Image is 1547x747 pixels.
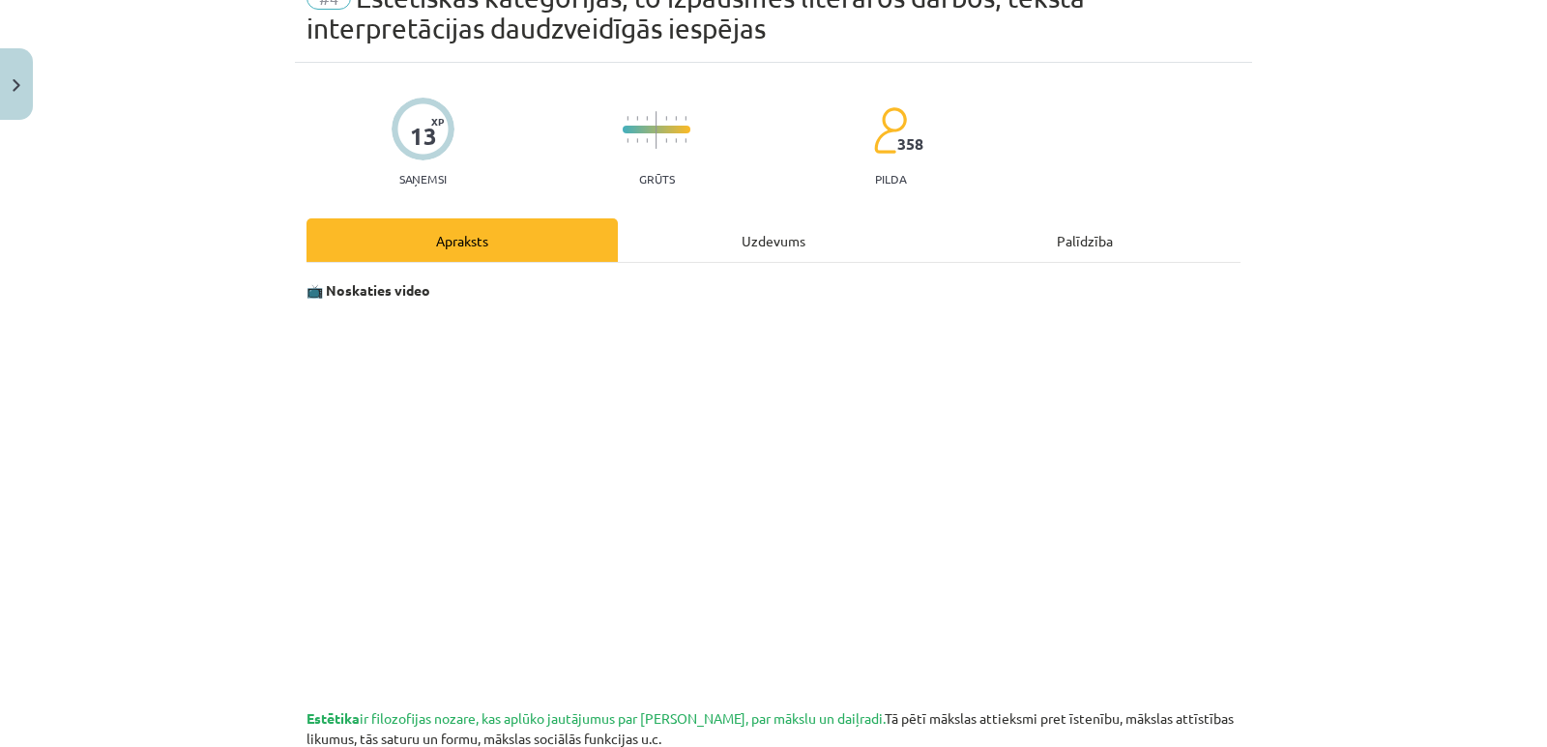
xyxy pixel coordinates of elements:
[306,709,885,727] span: ir filozofijas nozare, kas aplūko jautājumus par [PERSON_NAME], par mākslu un daiļradi.
[306,709,360,727] strong: Estētika
[665,116,667,121] img: icon-short-line-57e1e144782c952c97e751825c79c345078a6d821885a25fce030b3d8c18986b.svg
[13,79,20,92] img: icon-close-lesson-0947bae3869378f0d4975bcd49f059093ad1ed9edebbc8119c70593378902aed.svg
[873,106,907,155] img: students-c634bb4e5e11cddfef0936a35e636f08e4e9abd3cc4e673bd6f9a4125e45ecb1.svg
[627,138,628,143] img: icon-short-line-57e1e144782c952c97e751825c79c345078a6d821885a25fce030b3d8c18986b.svg
[618,218,929,262] div: Uzdevums
[897,135,923,153] span: 358
[636,138,638,143] img: icon-short-line-57e1e144782c952c97e751825c79c345078a6d821885a25fce030b3d8c18986b.svg
[306,281,430,299] strong: 📺 Noskaties video
[627,116,628,121] img: icon-short-line-57e1e144782c952c97e751825c79c345078a6d821885a25fce030b3d8c18986b.svg
[646,138,648,143] img: icon-short-line-57e1e144782c952c97e751825c79c345078a6d821885a25fce030b3d8c18986b.svg
[665,138,667,143] img: icon-short-line-57e1e144782c952c97e751825c79c345078a6d821885a25fce030b3d8c18986b.svg
[675,138,677,143] img: icon-short-line-57e1e144782c952c97e751825c79c345078a6d821885a25fce030b3d8c18986b.svg
[685,116,686,121] img: icon-short-line-57e1e144782c952c97e751825c79c345078a6d821885a25fce030b3d8c18986b.svg
[431,116,444,127] span: XP
[636,116,638,121] img: icon-short-line-57e1e144782c952c97e751825c79c345078a6d821885a25fce030b3d8c18986b.svg
[875,172,906,186] p: pilda
[656,111,657,149] img: icon-long-line-d9ea69661e0d244f92f715978eff75569469978d946b2353a9bb055b3ed8787d.svg
[639,172,675,186] p: Grūts
[306,218,618,262] div: Apraksts
[685,138,686,143] img: icon-short-line-57e1e144782c952c97e751825c79c345078a6d821885a25fce030b3d8c18986b.svg
[392,172,454,186] p: Saņemsi
[929,218,1241,262] div: Palīdzība
[646,116,648,121] img: icon-short-line-57e1e144782c952c97e751825c79c345078a6d821885a25fce030b3d8c18986b.svg
[675,116,677,121] img: icon-short-line-57e1e144782c952c97e751825c79c345078a6d821885a25fce030b3d8c18986b.svg
[410,123,437,150] div: 13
